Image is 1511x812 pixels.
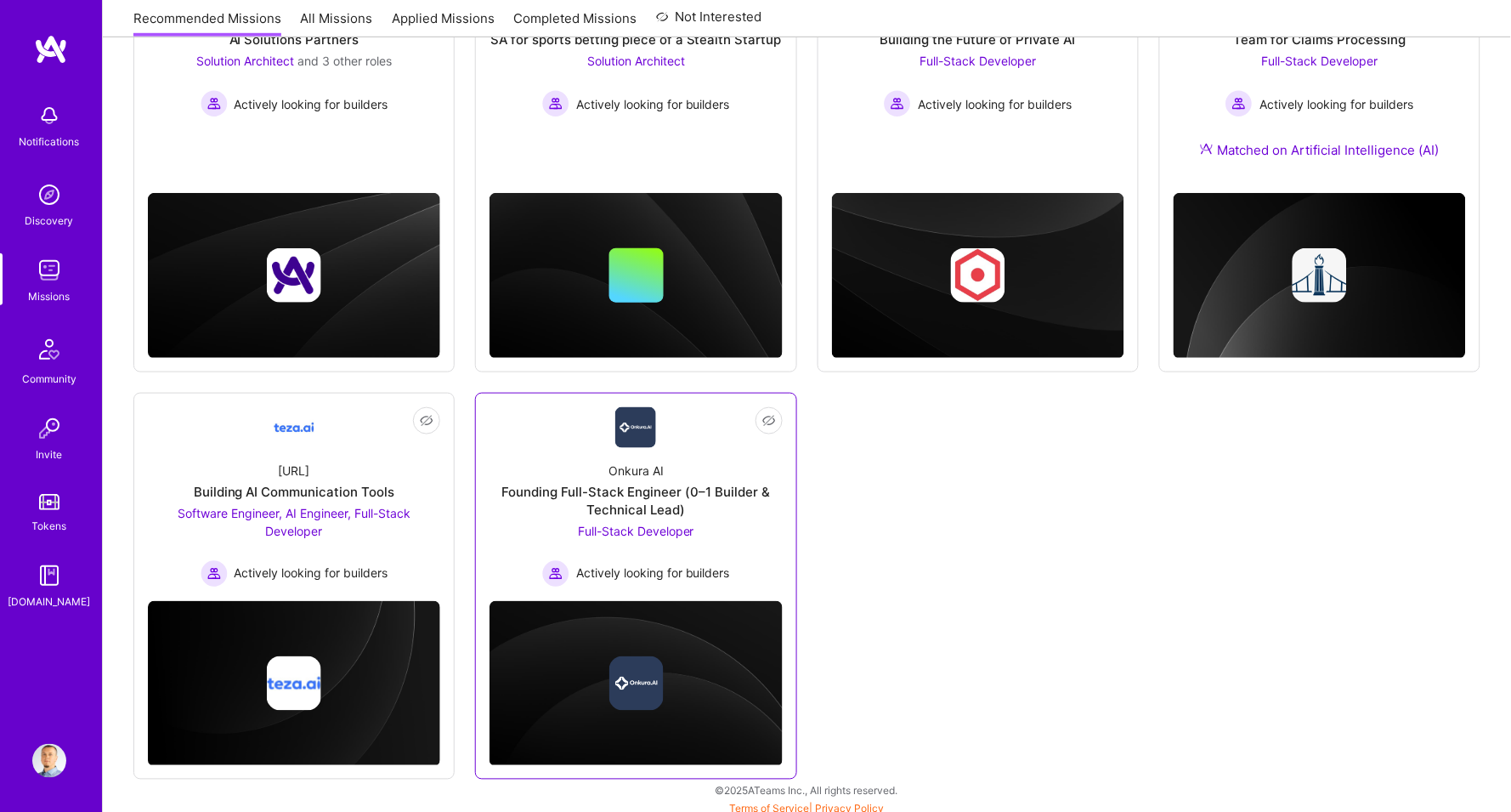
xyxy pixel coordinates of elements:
[576,95,730,113] span: Actively looking for builders
[615,407,656,448] img: Company Logo
[490,601,782,767] img: cover
[274,407,314,448] img: Company Logo
[1225,90,1253,117] img: Actively looking for builders
[1261,54,1378,68] span: Full-Stack Developer
[32,412,66,446] img: Invite
[578,524,694,538] span: Full-Stack Developer
[28,744,71,778] a: User Avatar
[1200,142,1214,156] img: Ateam Purple Icon
[490,407,782,588] a: Company LogoOnkura AIFounding Full-Stack Engineer (0–1 Builder & Technical Lead)Full-Stack Develo...
[392,9,495,37] a: Applied Missions
[37,446,63,463] div: Invite
[1200,141,1440,159] div: Matched on Artificial Intelligence (AI)
[133,9,281,37] a: Recommended Missions
[762,414,776,428] i: icon EyeClosed
[148,601,440,767] img: cover
[148,193,440,359] img: cover
[490,483,782,519] div: Founding Full-Stack Engineer (0–1 Builder & Technical Lead)
[490,193,782,359] img: cover
[1293,248,1347,303] img: Company logo
[148,407,440,588] a: Company Logo[URL]Building AI Communication ToolsSoftware Engineer, AI Engineer, Full-Stack Develo...
[39,494,59,510] img: tokens
[32,559,66,593] img: guide book
[8,593,91,610] div: [DOMAIN_NAME]
[951,248,1005,303] img: Company logo
[1174,193,1466,359] img: cover
[576,565,730,582] span: Actively looking for builders
[920,54,1036,68] span: Full-Stack Developer
[29,329,70,370] img: Community
[301,9,373,37] a: All Missions
[22,370,76,388] div: Community
[884,90,911,117] img: Actively looking for builders
[267,248,321,303] img: Company logo
[178,506,410,538] span: Software Engineer, AI Engineer, Full-Stack Developer
[32,744,66,778] img: User Avatar
[20,133,80,150] div: Notifications
[542,560,569,588] img: Actively looking for builders
[235,95,388,113] span: Actively looking for builders
[194,483,395,501] div: Building AI Communication Tools
[32,253,66,287] img: teamwork
[608,462,664,480] div: Onkura AI
[235,565,388,582] span: Actively looking for builders
[34,34,68,65] img: logo
[297,54,392,68] span: and 3 other roles
[267,656,321,711] img: Company logo
[880,31,1076,48] div: Building the Future of Private AI
[1259,95,1413,113] span: Actively looking for builders
[29,287,71,305] div: Missions
[25,212,74,230] div: Discovery
[514,9,637,37] a: Completed Missions
[32,178,66,212] img: discovery
[229,31,359,48] div: AI Solutions Partners
[1233,31,1406,48] div: Team for Claims Processing
[196,54,294,68] span: Solution Architect
[918,95,1072,113] span: Actively looking for builders
[490,31,782,48] div: SA for sports betting piece of a Stealth Startup
[542,90,569,117] img: Actively looking for builders
[201,560,228,588] img: Actively looking for builders
[420,414,433,428] i: icon EyeClosed
[32,99,66,133] img: bell
[832,193,1124,359] img: cover
[587,54,685,68] span: Solution Architect
[656,7,762,37] a: Not Interested
[201,90,228,117] img: Actively looking for builders
[279,462,310,480] div: [URL]
[32,517,67,535] div: Tokens
[608,656,663,711] img: Company logo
